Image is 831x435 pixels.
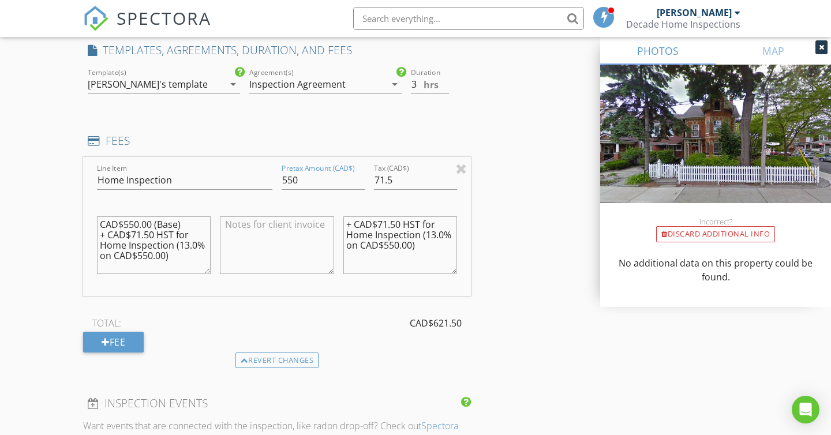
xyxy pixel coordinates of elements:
span: CAD$621.50 [410,316,462,330]
i: arrow_drop_down [388,77,402,91]
div: Discard Additional info [656,226,775,242]
h4: INSPECTION EVENTS [88,396,466,411]
div: Decade Home Inspections [626,18,740,30]
div: Fee [83,332,144,352]
a: MAP [716,37,831,65]
span: SPECTORA [117,6,211,30]
div: [PERSON_NAME] [657,7,732,18]
i: arrow_drop_down [226,77,240,91]
span: TOTAL: [92,316,121,330]
a: SPECTORA [83,16,211,40]
div: Incorrect? [600,217,831,226]
div: [PERSON_NAME]'s template [88,79,208,89]
p: No additional data on this property could be found. [614,256,817,284]
a: PHOTOS [600,37,716,65]
input: Search everything... [353,7,584,30]
h4: TEMPLATES, AGREEMENTS, DURATION, AND FEES [88,43,466,58]
span: hrs [424,80,439,89]
img: The Best Home Inspection Software - Spectora [83,6,108,31]
input: 0.0 [411,75,449,94]
div: Inspection Agreement [249,79,346,89]
div: Revert changes [235,352,319,369]
img: streetview [600,65,831,231]
div: Open Intercom Messenger [792,396,819,423]
h4: FEES [88,133,466,148]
